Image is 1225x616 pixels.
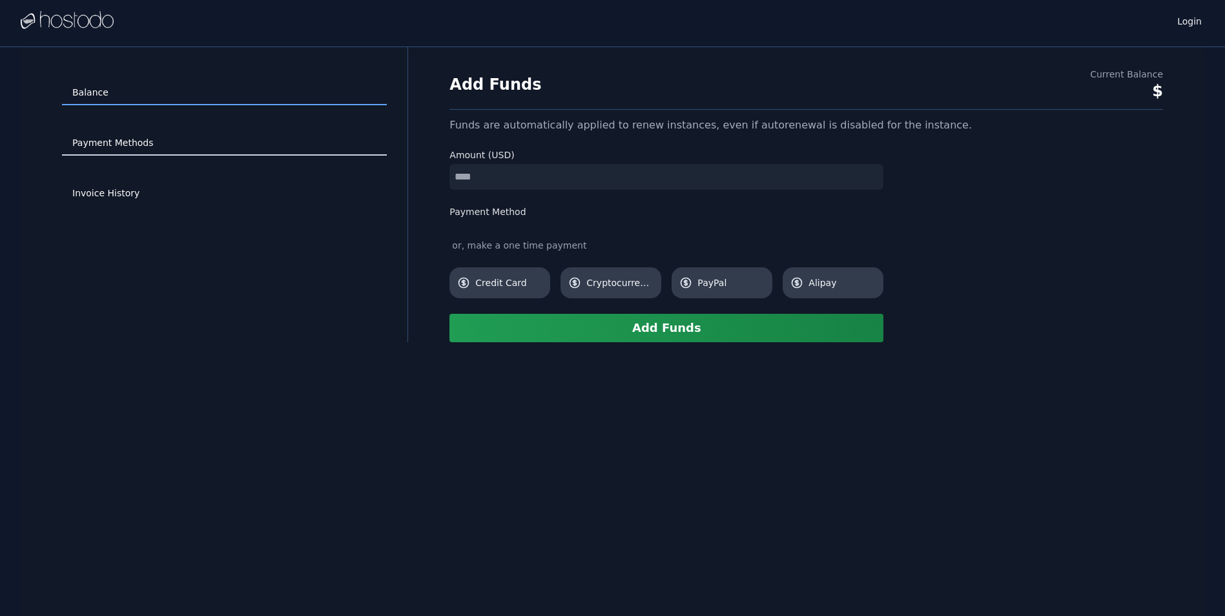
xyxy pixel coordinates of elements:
[1175,12,1204,28] a: Login
[21,11,114,30] img: Logo
[808,276,876,289] span: Alipay
[449,74,541,95] h1: Add Funds
[449,239,883,252] div: or, make a one time payment
[697,276,765,289] span: PayPal
[449,314,883,342] button: Add Funds
[449,205,883,218] label: Payment Method
[475,276,542,289] span: Credit Card
[62,131,387,156] a: Payment Methods
[1090,68,1163,81] div: Current Balance
[449,118,1163,133] div: Funds are automatically applied to renew instances, even if autorenewal is disabled for the insta...
[449,149,883,161] label: Amount (USD)
[62,81,387,105] a: Balance
[1090,81,1163,101] div: $
[586,276,654,289] span: Cryptocurrency
[62,181,387,206] a: Invoice History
